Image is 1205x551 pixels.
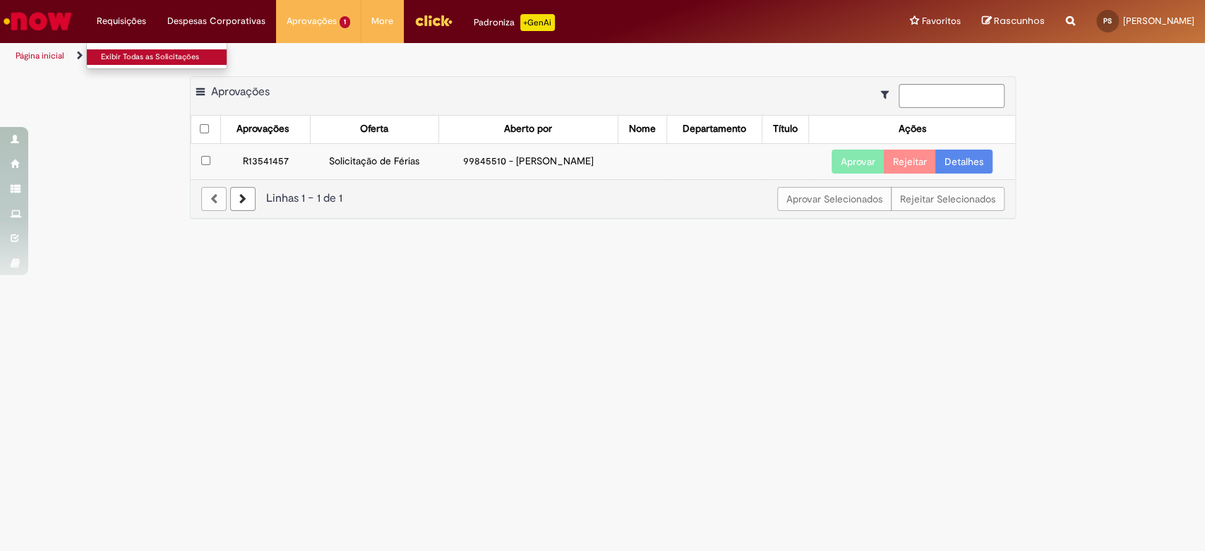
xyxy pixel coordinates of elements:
img: click_logo_yellow_360x200.png [414,10,452,31]
img: ServiceNow [1,7,74,35]
a: Exibir Todas as Solicitações [87,49,242,65]
td: Solicitação de Férias [310,143,438,179]
span: Rascunhos [994,14,1045,28]
div: Título [773,122,798,136]
div: Aprovações [236,122,289,136]
a: Rascunhos [982,15,1045,28]
a: Página inicial [16,50,64,61]
a: Detalhes [935,150,993,174]
span: Aprovações [287,14,337,28]
span: Requisições [97,14,146,28]
ul: Requisições [86,42,227,69]
p: +GenAi [520,14,555,31]
td: 99845510 - [PERSON_NAME] [438,143,618,179]
span: Favoritos [922,14,961,28]
div: Aberto por [504,122,552,136]
div: Padroniza [474,14,555,31]
div: Nome [629,122,656,136]
span: PS [1103,16,1112,25]
i: Mostrar filtros para: Suas Solicitações [881,90,896,99]
div: Oferta [360,122,388,136]
span: More [371,14,393,28]
button: Rejeitar [884,150,936,174]
span: Despesas Corporativas [167,14,265,28]
span: [PERSON_NAME] [1123,15,1194,27]
div: Departamento [683,122,746,136]
span: Aprovações [211,85,270,99]
ul: Trilhas de página [11,43,793,69]
th: Aprovações [221,116,310,143]
span: 1 [340,16,350,28]
button: Aprovar [832,150,885,174]
div: Ações [898,122,925,136]
div: Linhas 1 − 1 de 1 [201,190,1005,207]
td: R13541457 [221,143,310,179]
